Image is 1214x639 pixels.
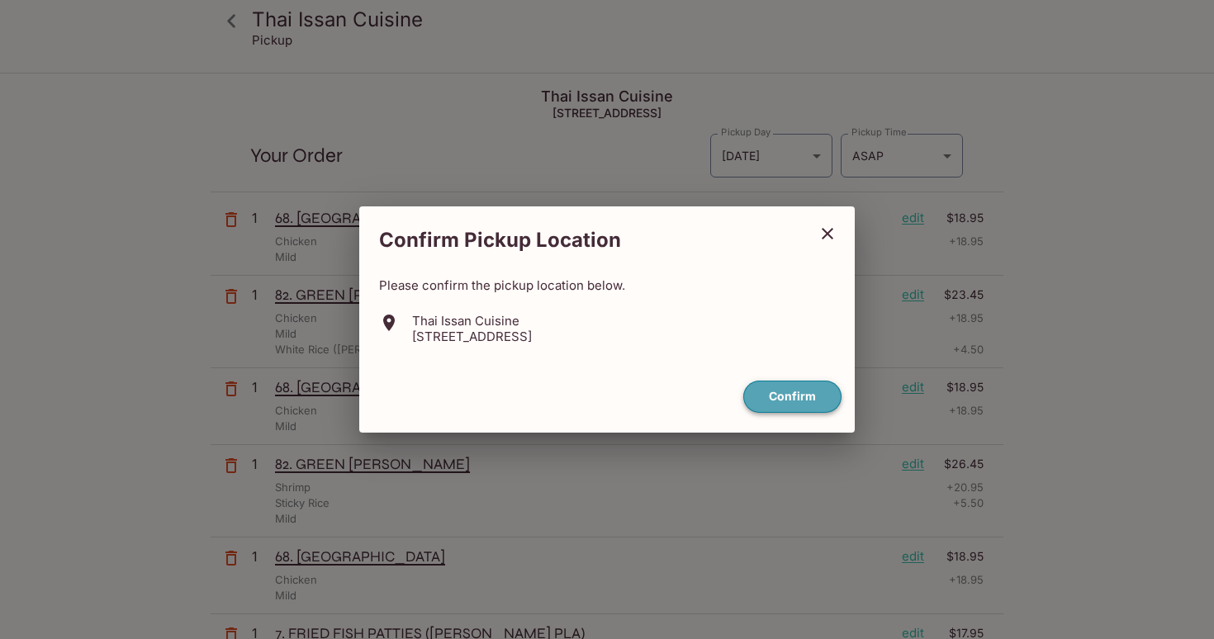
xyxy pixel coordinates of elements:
[379,277,835,293] p: Please confirm the pickup location below.
[359,220,807,261] h2: Confirm Pickup Location
[412,329,532,344] p: [STREET_ADDRESS]
[412,313,532,329] p: Thai Issan Cuisine
[807,213,848,254] button: close
[743,381,842,413] button: confirm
